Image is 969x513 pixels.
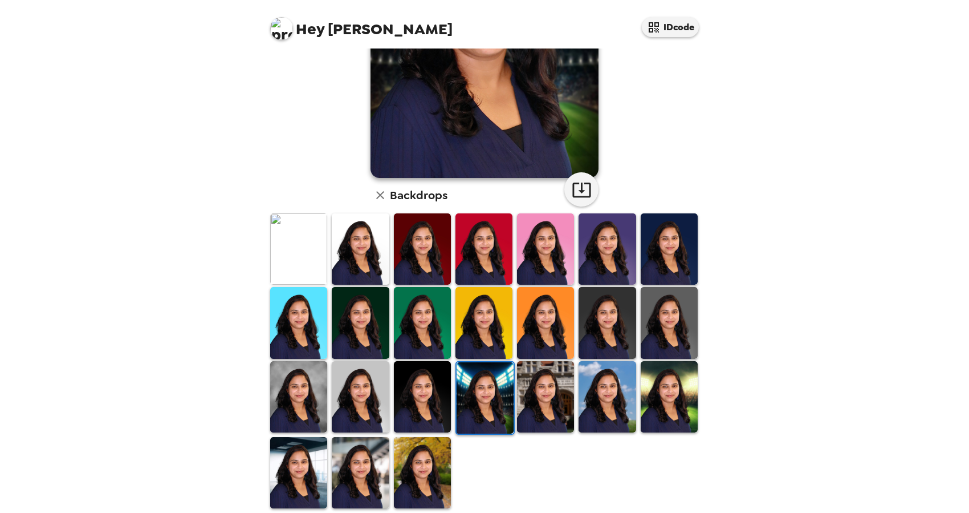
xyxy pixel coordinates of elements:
span: Hey [296,19,324,39]
img: Original [270,213,327,285]
img: profile pic [270,17,293,40]
button: IDcode [642,17,699,37]
span: [PERSON_NAME] [270,11,453,37]
h6: Backdrops [390,186,447,204]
